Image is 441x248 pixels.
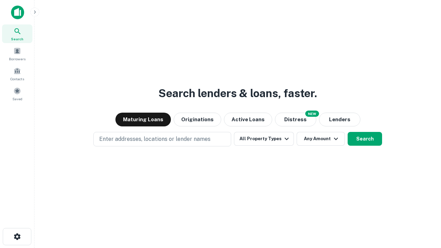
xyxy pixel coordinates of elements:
[158,85,317,102] h3: Search lenders & loans, faster.
[11,6,24,19] img: capitalize-icon.png
[348,132,382,146] button: Search
[234,132,294,146] button: All Property Types
[12,96,22,102] span: Saved
[319,113,360,126] button: Lenders
[11,36,23,42] span: Search
[407,193,441,226] iframe: Chat Widget
[297,132,345,146] button: Any Amount
[275,113,316,126] button: Search distressed loans with lien and other non-mortgage details.
[99,135,211,143] p: Enter addresses, locations or lender names
[305,111,319,117] div: NEW
[10,76,24,82] span: Contacts
[2,84,32,103] a: Saved
[2,64,32,83] a: Contacts
[115,113,171,126] button: Maturing Loans
[224,113,272,126] button: Active Loans
[9,56,25,62] span: Borrowers
[93,132,231,146] button: Enter addresses, locations or lender names
[2,24,32,43] a: Search
[2,44,32,63] a: Borrowers
[174,113,221,126] button: Originations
